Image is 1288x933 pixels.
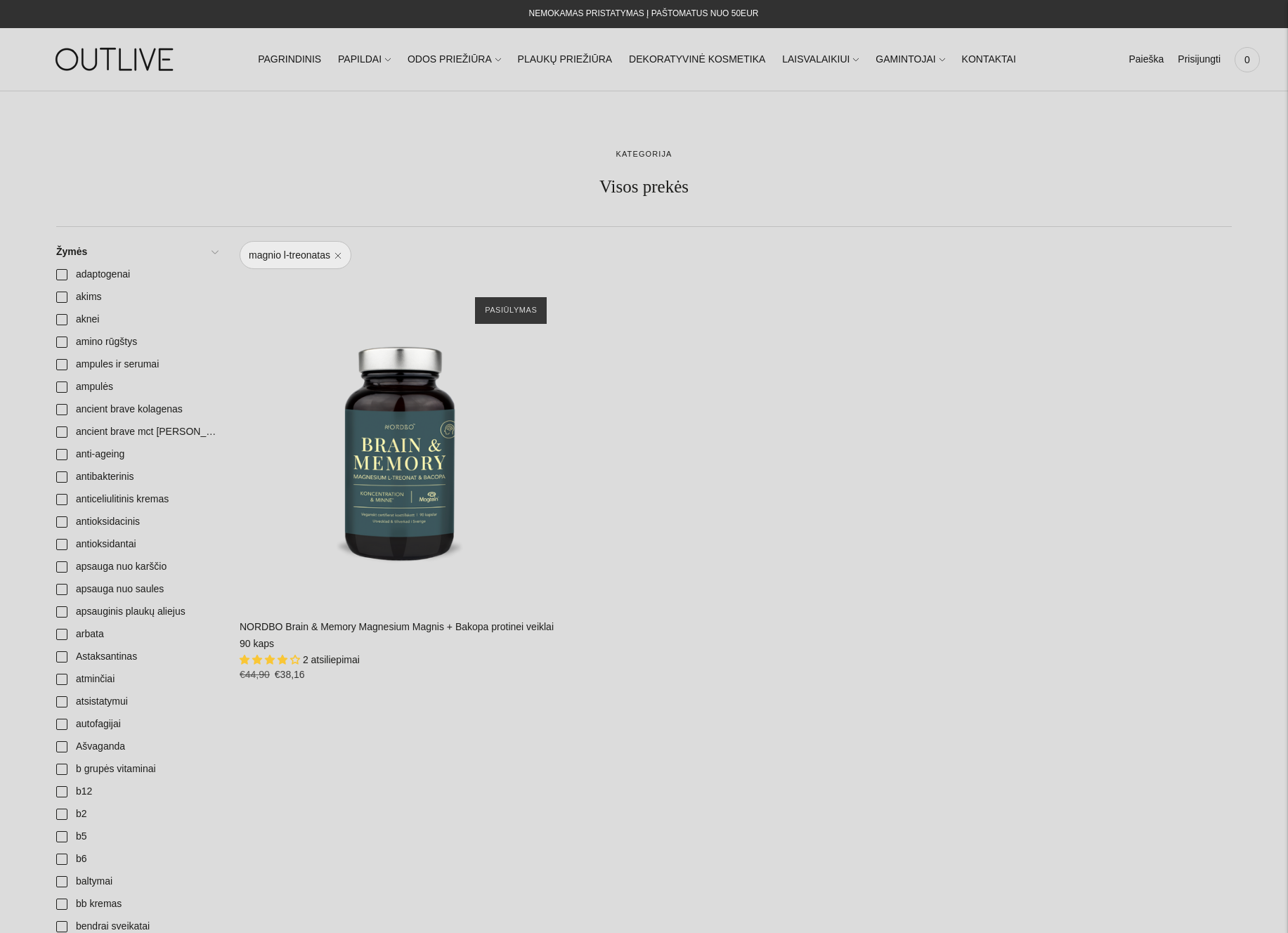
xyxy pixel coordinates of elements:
a: LAISVALAIKIUI [782,44,859,75]
a: b12 [48,781,226,803]
a: bb kremas [48,893,226,915]
a: atsistatymui [48,691,226,713]
a: antioksidacinis [48,511,226,533]
a: adaptogenai [48,263,226,286]
a: NORDBO Brain & Memory Magnesium Magnis + Bakopa protinei veiklai 90 kaps [240,283,561,604]
a: KONTAKTAI [962,44,1016,75]
a: PLAUKŲ PRIEŽIŪRA [518,44,613,75]
span: 4.00 stars [240,654,303,665]
a: apsauga nuo saules [48,578,226,601]
span: 2 atsiliepimai [303,654,360,665]
a: b5 [48,826,226,848]
span: 0 [1237,50,1257,70]
a: 0 [1235,44,1260,75]
a: apsauga nuo karščio [48,556,226,578]
a: ancient brave kolagenas [48,398,226,421]
a: Ašvaganda [48,736,226,758]
a: atminčiai [48,668,226,691]
a: ODOS PRIEŽIŪRA [408,44,501,75]
a: ampulės [48,376,226,398]
a: antioksidantai [48,533,226,556]
a: Paieška [1128,44,1164,75]
a: b2 [48,803,226,826]
a: amino rūgštys [48,331,226,353]
a: PAGRINDINIS [258,44,321,75]
a: antibakterinis [48,466,226,488]
span: €38,16 [275,669,305,680]
a: PAPILDAI [338,44,391,75]
a: NORDBO Brain & Memory Magnesium Magnis + Bakopa protinei veiklai 90 kaps [240,621,554,649]
a: baltymai [48,870,226,893]
a: autofagijai [48,713,226,736]
a: apsauginis plaukų aliejus [48,601,226,623]
a: Žymės [48,241,226,263]
a: arbata [48,623,226,646]
a: akims [48,286,226,308]
a: GAMINTOJAI [876,44,944,75]
a: ancient brave mct [PERSON_NAME] [48,421,226,443]
s: €44,90 [240,669,270,680]
a: anticeliulitinis kremas [48,488,226,511]
a: Astaksantinas [48,646,226,668]
div: NEMOKAMAS PRISTATYMAS Į PAŠTOMATUS NUO 50EUR [529,6,759,22]
a: b grupės vitaminai [48,758,226,781]
a: aknei [48,308,226,331]
a: anti-ageing [48,443,226,466]
a: magnio l-treonatas [240,241,351,269]
a: b6 [48,848,226,870]
a: Prisijungti [1178,44,1221,75]
a: DEKORATYVINĖ KOSMETIKA [629,44,765,75]
a: ampules ir serumai [48,353,226,376]
img: OUTLIVE [28,35,204,84]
